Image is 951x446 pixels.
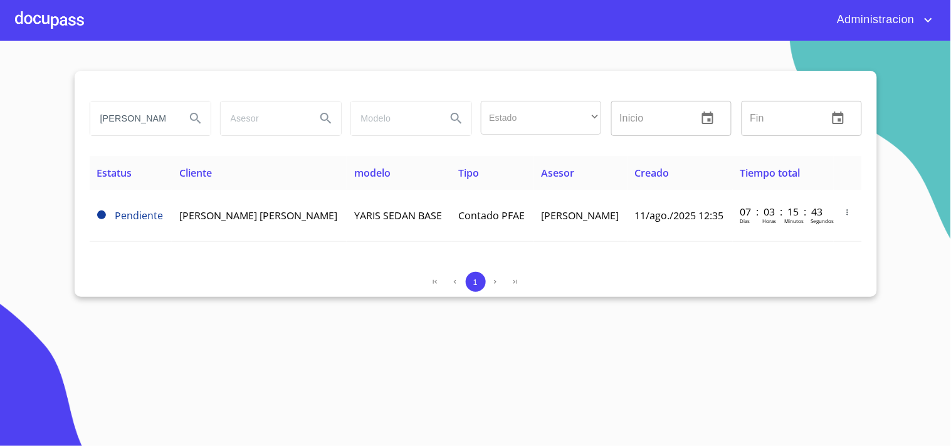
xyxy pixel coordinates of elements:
[828,10,921,30] span: Administracion
[635,209,724,222] span: 11/ago./2025 12:35
[785,217,804,224] p: Minutos
[354,166,391,180] span: modelo
[354,209,442,222] span: YARIS SEDAN BASE
[740,205,825,219] p: 07 : 03 : 15 : 43
[311,103,341,133] button: Search
[541,166,574,180] span: Asesor
[828,10,936,30] button: account of current user
[179,209,337,222] span: [PERSON_NAME] [PERSON_NAME]
[473,277,478,287] span: 1
[90,101,176,135] input: search
[466,272,486,292] button: 1
[115,209,164,222] span: Pendiente
[740,217,750,224] p: Dias
[97,166,132,180] span: Estatus
[459,166,480,180] span: Tipo
[221,101,306,135] input: search
[179,166,212,180] span: Cliente
[97,210,106,219] span: Pendiente
[441,103,471,133] button: Search
[459,209,525,222] span: Contado PFAE
[740,166,801,180] span: Tiempo total
[181,103,211,133] button: Search
[635,166,670,180] span: Creado
[351,101,436,135] input: search
[541,209,619,222] span: [PERSON_NAME]
[481,101,601,135] div: ​
[763,217,777,224] p: Horas
[811,217,834,224] p: Segundos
